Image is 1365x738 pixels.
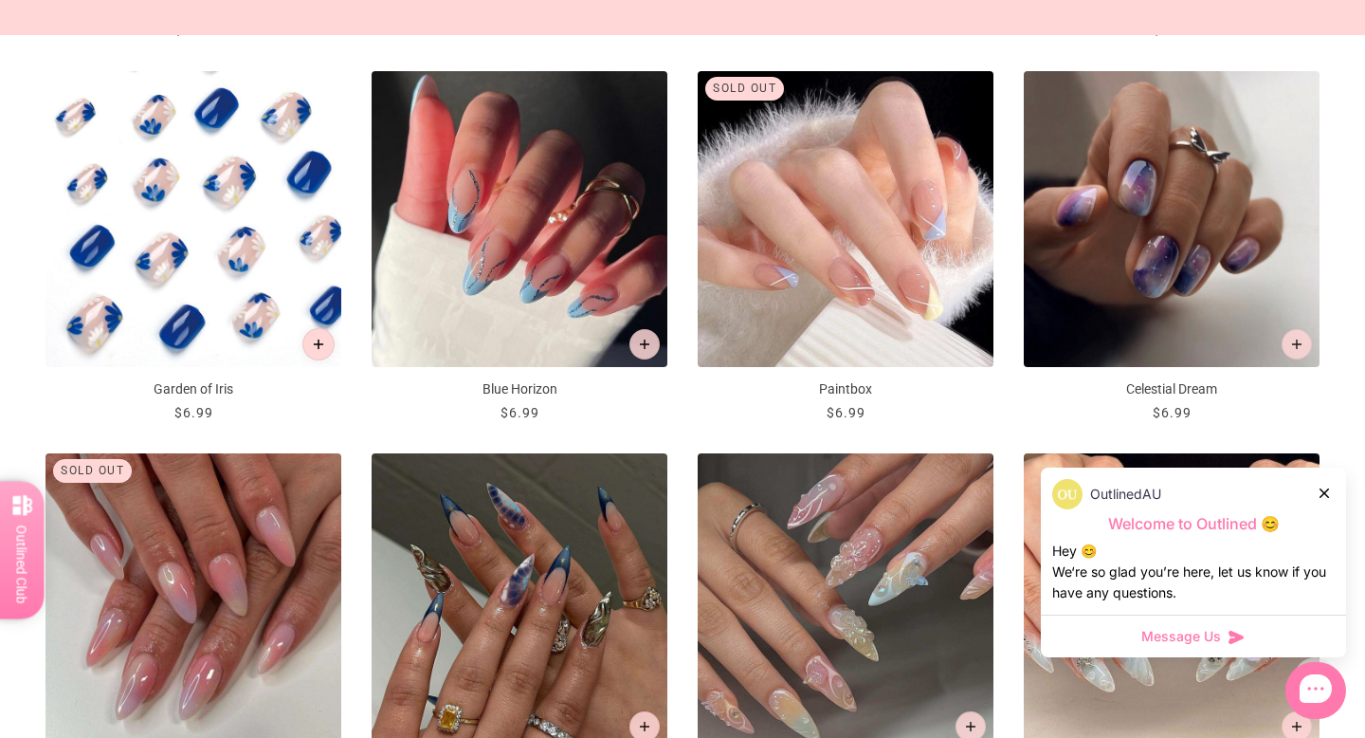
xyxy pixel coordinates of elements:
[45,71,341,367] img: Garden of Iris-Press on Manicure-Outlined
[1052,514,1335,534] p: Welcome to Outlined 😊
[302,328,335,360] button: Add to cart
[372,71,667,423] a: Blue Horizon
[698,71,993,423] a: Paintbox
[1090,484,1161,505] p: OutlinedAU
[45,71,341,423] a: Garden of Iris
[1024,379,1319,399] p: Celestial Dream
[45,379,341,399] p: Garden of Iris
[705,77,784,101] div: Sold out
[698,379,993,399] p: Paintbox
[1024,71,1319,423] a: Celestial Dream
[827,405,865,420] span: $6.99
[174,405,213,420] span: $6.99
[1052,479,1083,509] img: data:image/png;base64,iVBORw0KGgoAAAANSUhEUgAAACQAAAAkCAYAAADhAJiYAAAC6klEQVR4AexVS2gUQRB9M7Ozs79...
[1153,405,1192,420] span: $6.99
[1141,627,1221,646] span: Message Us
[629,329,660,360] button: Add to cart
[500,405,539,420] span: $6.99
[372,379,667,399] p: Blue Horizon
[1052,541,1335,603] div: Hey 😊 We‘re so glad you’re here, let us know if you have any questions.
[53,459,132,483] div: Sold out
[1282,329,1312,360] button: Add to cart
